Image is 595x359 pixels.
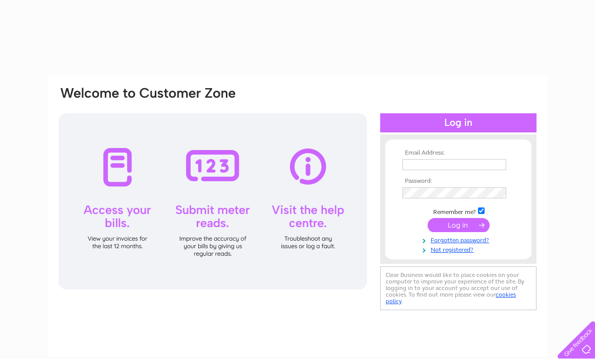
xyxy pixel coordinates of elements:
th: Email Address: [400,150,517,157]
a: cookies policy [386,291,516,305]
a: Not registered? [402,244,517,254]
div: Clear Business would like to place cookies on your computer to improve your experience of the sit... [380,266,537,310]
a: Forgotten password? [402,235,517,244]
input: Submit [428,218,490,232]
td: Remember me? [400,206,517,216]
th: Password: [400,178,517,185]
